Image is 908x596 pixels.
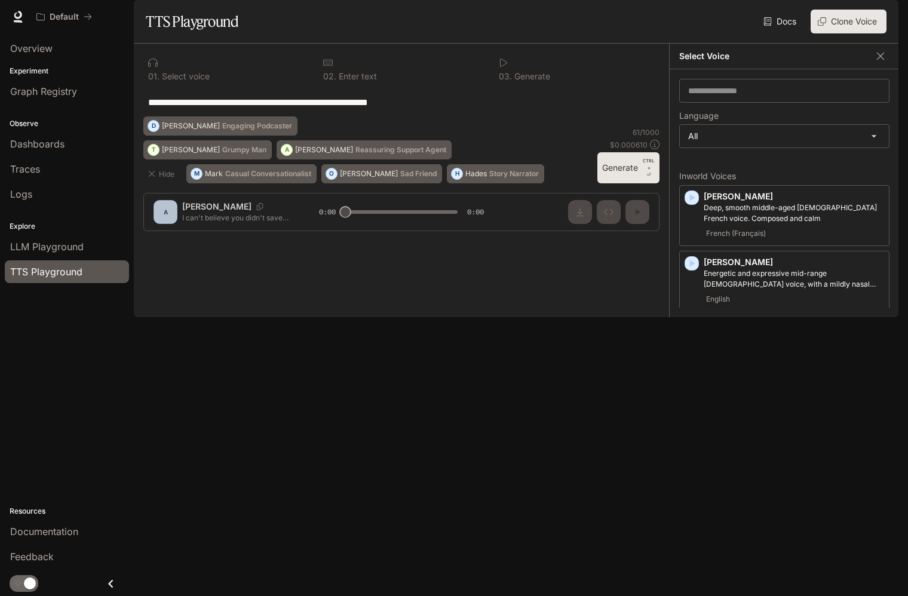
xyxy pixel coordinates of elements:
[704,226,768,241] span: French (Français)
[146,10,238,33] h1: TTS Playground
[811,10,886,33] button: Clone Voice
[281,140,292,159] div: A
[597,152,659,183] button: GenerateCTRL +⏎
[277,140,452,159] button: A[PERSON_NAME]Reassuring Support Agent
[143,164,182,183] button: Hide
[643,157,655,179] p: ⏎
[143,116,297,136] button: D[PERSON_NAME]Engaging Podcaster
[610,140,648,150] p: $ 0.000610
[222,146,266,153] p: Grumpy Man
[704,191,884,202] p: [PERSON_NAME]
[499,72,512,81] p: 0 3 .
[205,170,223,177] p: Mark
[336,72,377,81] p: Enter text
[400,170,437,177] p: Sad Friend
[222,122,292,130] p: Engaging Podcaster
[633,127,659,137] p: 61 / 1000
[452,164,462,183] div: H
[50,12,79,22] p: Default
[295,146,353,153] p: [PERSON_NAME]
[225,170,311,177] p: Casual Conversationalist
[186,164,317,183] button: MMarkCasual Conversationalist
[704,256,884,268] p: [PERSON_NAME]
[148,72,159,81] p: 0 1 .
[761,10,801,33] a: Docs
[679,112,719,120] p: Language
[162,146,220,153] p: [PERSON_NAME]
[321,164,442,183] button: O[PERSON_NAME]Sad Friend
[159,72,210,81] p: Select voice
[148,116,159,136] div: D
[704,292,732,306] span: English
[465,170,487,177] p: Hades
[643,157,655,171] p: CTRL +
[679,172,889,180] p: Inworld Voices
[489,170,539,177] p: Story Narrator
[340,170,398,177] p: [PERSON_NAME]
[191,164,202,183] div: M
[704,268,884,290] p: Energetic and expressive mid-range male voice, with a mildly nasal quality
[148,140,159,159] div: T
[355,146,446,153] p: Reassuring Support Agent
[447,164,544,183] button: HHadesStory Narrator
[31,5,97,29] button: All workspaces
[326,164,337,183] div: O
[162,122,220,130] p: [PERSON_NAME]
[143,140,272,159] button: T[PERSON_NAME]Grumpy Man
[323,72,336,81] p: 0 2 .
[512,72,550,81] p: Generate
[704,202,884,224] p: Deep, smooth middle-aged male French voice. Composed and calm
[680,125,889,148] div: All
